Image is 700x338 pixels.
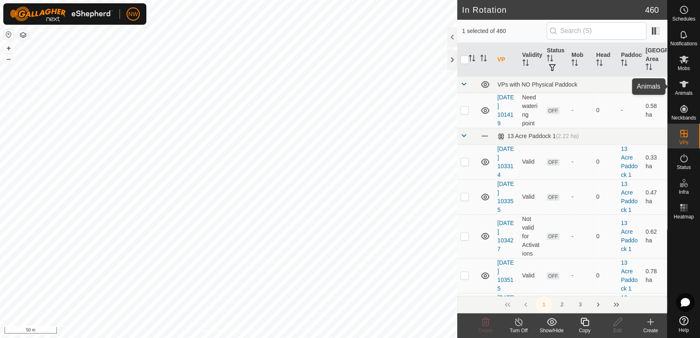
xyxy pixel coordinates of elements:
a: Contact Us [237,327,261,335]
div: - [571,271,590,280]
a: [DATE] 101419 [498,94,514,127]
span: OFF [547,159,559,166]
span: Status [677,165,691,170]
th: Head [593,43,618,77]
p-sorticon: Activate to sort [571,61,578,67]
div: - [571,106,590,115]
span: 1 selected of 460 [462,27,547,35]
a: [DATE] 103427 [498,220,514,252]
a: 13 Acre Paddock 1 [621,220,637,252]
a: 13 Acre Paddock 1 [621,259,637,292]
span: Delete [479,328,493,333]
td: 0.58 ha [642,93,667,128]
th: VP [494,43,519,77]
div: Create [634,327,667,334]
p-sorticon: Activate to sort [522,61,529,67]
p-sorticon: Activate to sort [547,56,553,63]
span: VPs [679,140,688,145]
span: 460 [645,4,659,16]
td: Need watering point [519,93,544,128]
a: 13 Acre Paddock 1 [621,294,637,327]
h2: In Rotation [462,5,645,15]
span: OFF [547,272,559,279]
div: - [571,157,590,166]
a: [DATE] 103515 [498,259,514,292]
td: 0 [593,179,618,214]
button: 3 [572,296,588,313]
p-sorticon: Activate to sort [646,65,652,71]
td: Valid [519,258,544,293]
div: Edit [601,327,634,334]
td: 0.62 ha [642,214,667,258]
p-sorticon: Activate to sort [480,56,487,63]
button: Next Page [590,296,606,313]
th: Status [543,43,568,77]
button: Map Layers [18,30,28,40]
td: 1 ha [642,293,667,328]
button: Last Page [608,296,625,313]
a: 13 Acre Paddock 1 [621,146,637,178]
a: [DATE] 103314 [498,146,514,178]
td: 0 [593,214,618,258]
a: Help [667,313,700,336]
td: 0 [593,93,618,128]
div: Show/Hide [535,327,568,334]
td: - [618,93,642,128]
span: Mobs [678,66,690,71]
p-sorticon: Activate to sort [621,61,627,67]
div: Copy [568,327,601,334]
a: [DATE] 170542 [498,294,514,327]
span: Heatmap [674,214,694,219]
span: OFF [547,107,559,114]
td: Not valid for Activations [519,214,544,258]
td: 0 [593,258,618,293]
td: 0 [593,144,618,179]
th: Validity [519,43,544,77]
span: Animals [675,91,693,96]
div: 13 Acre Paddock 1 [498,133,579,140]
span: Schedules [672,16,695,21]
span: Help [679,328,689,333]
div: - [571,192,590,201]
a: [DATE] 103355 [498,181,514,213]
div: Turn Off [502,327,535,334]
td: Valid [519,179,544,214]
th: Paddock [618,43,642,77]
span: (2.22 ha) [556,133,579,139]
button: – [4,54,14,64]
p-sorticon: Activate to sort [596,61,603,67]
button: + [4,43,14,53]
span: Notifications [670,41,697,46]
td: 0 [593,293,618,328]
button: 2 [554,296,570,313]
th: [GEOGRAPHIC_DATA] Area [642,43,667,77]
th: Mob [568,43,593,77]
a: Privacy Policy [196,327,227,335]
td: 0.78 ha [642,258,667,293]
p-sorticon: Activate to sort [469,56,475,63]
span: Neckbands [671,115,696,120]
td: 0.33 ha [642,144,667,179]
span: Infra [679,190,688,195]
td: Valid [519,144,544,179]
button: 1 [536,296,552,313]
a: 13 Acre Paddock 1 [621,181,637,213]
span: OFF [547,233,559,240]
img: Gallagher Logo [10,7,113,21]
div: - [571,232,590,241]
td: 0.47 ha [642,179,667,214]
span: NW [128,10,138,19]
span: OFF [547,194,559,201]
td: Valid [519,293,544,328]
div: VPs with NO Physical Paddock [498,81,664,88]
input: Search (S) [547,22,646,40]
button: Reset Map [4,30,14,40]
